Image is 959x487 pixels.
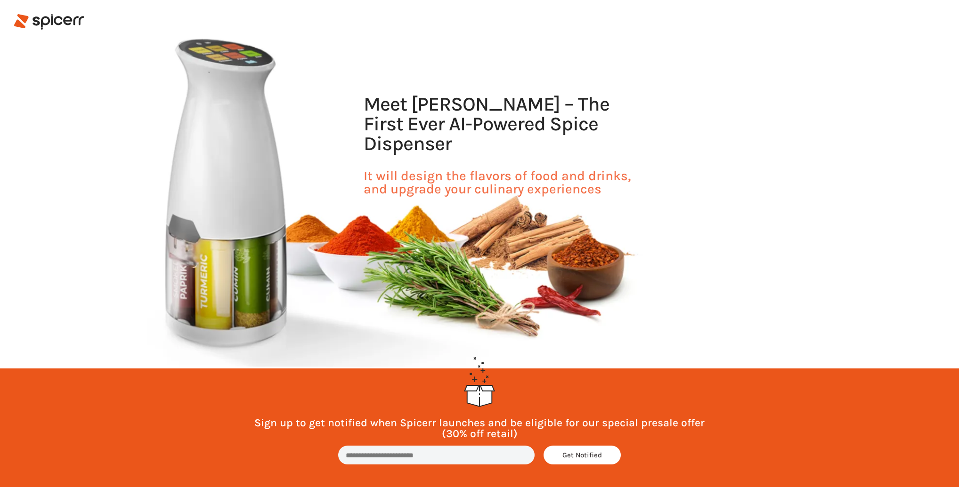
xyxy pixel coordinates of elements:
[364,169,635,196] p: It will design the flavors of food and drinks, and upgrade your culinary experiences
[364,94,635,153] p: Meet [PERSON_NAME] – The First Ever AI-Powered Spice Dispenser
[338,446,621,469] form: New Form
[562,452,602,459] span: Get Notified
[169,417,790,439] p: Sign up to get notified when Spicerr launches and be eligible for our special presale offer (30% ...
[544,446,621,464] button: Get Notified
